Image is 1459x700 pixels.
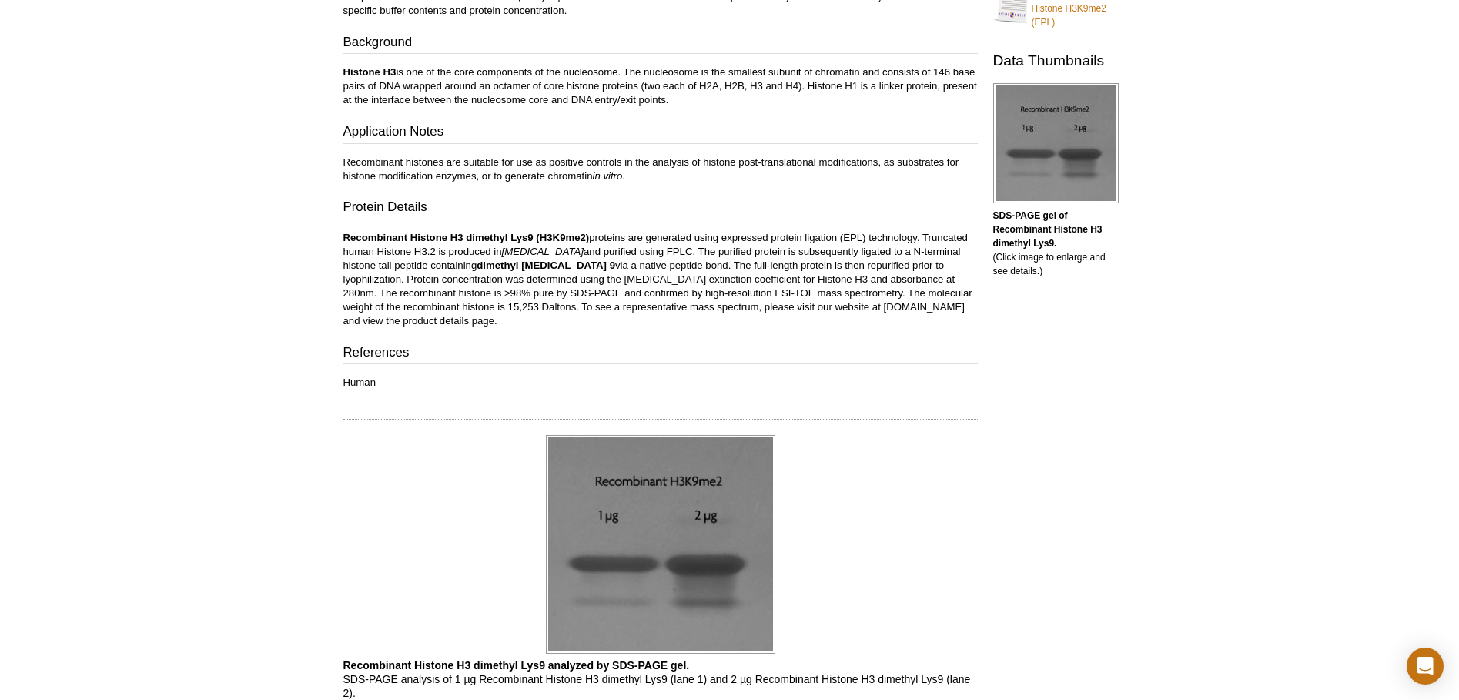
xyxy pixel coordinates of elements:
[1407,648,1444,685] div: Open Intercom Messenger
[343,376,978,390] p: Human
[993,54,1116,68] h2: Data Thumbnails
[993,83,1119,203] img: Recombinant Histone H3 dimethyl Lys9 analyzed by SDS-PAGE gel.
[546,435,775,654] img: Recombinant Histone H3 dimethyl Lys9 analyzed by SDS-PAGE gel.
[993,209,1116,278] p: (Click image to enlarge and see details.)
[343,658,978,700] p: SDS-PAGE analysis of 1 µg Recombinant Histone H3 dimethyl Lys9 (lane 1) and 2 µg Recombinant Hist...
[343,231,978,328] p: proteins are generated using expressed protein ligation (EPL) technology. Truncated human Histone...
[993,210,1103,249] b: SDS-PAGE gel of Recombinant Histone H3 dimethyl Lys9.
[502,246,584,257] i: [MEDICAL_DATA]
[343,65,978,107] p: is one of the core components of the nucleosome. The nucleosome is the smallest subunit of chroma...
[343,198,978,219] h3: Protein Details
[477,260,615,271] b: dimethyl [MEDICAL_DATA] 9
[343,232,590,243] b: Recombinant Histone H3 dimethyl Lys9 (H3K9me2)
[343,343,978,365] h3: References
[343,122,978,144] h3: Application Notes
[593,170,623,182] i: in vitro
[343,156,978,183] p: Recombinant histones are suitable for use as positive controls in the analysis of histone post-tr...
[343,33,978,55] h3: Background
[343,66,397,78] b: Histone H3
[343,659,690,672] b: Recombinant Histone H3 dimethyl Lys9 analyzed by SDS-PAGE gel.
